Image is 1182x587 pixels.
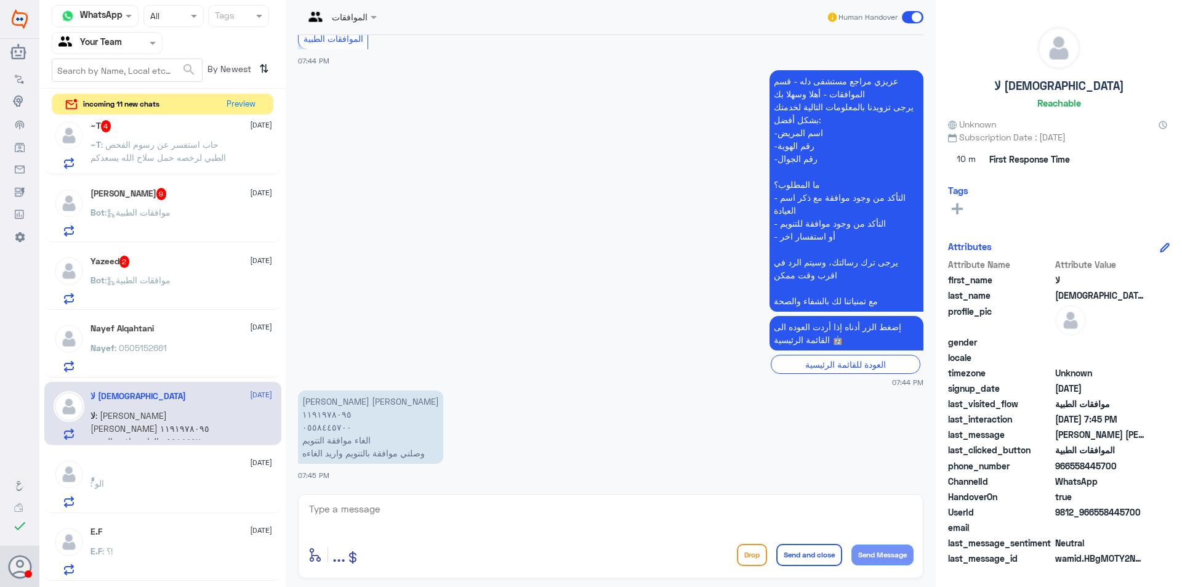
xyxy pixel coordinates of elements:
[948,258,1053,271] span: Attribute Name
[948,366,1053,379] span: timezone
[737,544,767,566] button: Drop
[948,521,1053,534] span: email
[8,555,31,578] button: Avatar
[156,188,167,200] span: 9
[892,377,923,387] span: 07:44 PM
[54,527,84,557] img: defaultAdmin.png
[54,459,84,490] img: defaultAdmin.png
[1055,490,1144,503] span: true
[1055,336,1144,349] span: null
[203,59,254,83] span: By Newest
[298,391,443,464] p: 10/10/2025, 7:45 PM
[771,355,920,374] div: العودة للقائمة الرئيسية
[948,382,1053,395] span: signup_date
[1055,413,1144,426] span: 2025-10-10T16:45:19.657Z
[250,525,272,536] span: [DATE]
[90,139,101,150] span: ~T
[105,275,171,285] span: : موافقات الطبية
[1055,258,1144,271] span: Attribute Value
[948,273,1053,286] span: first_name
[90,275,105,285] span: Bot
[90,546,102,556] span: E.F
[332,541,345,569] button: ...
[304,33,363,44] span: الموافقات الطبية
[948,490,1053,503] span: HandoverOn
[770,316,923,350] p: 10/10/2025, 7:44 PM
[948,131,1170,144] span: Subscription Date : [DATE]
[1055,443,1144,456] span: الموافقات الطبية
[90,188,167,200] h5: Mohamed Abdelghaffar
[58,34,77,52] img: yourTeam.svg
[1055,459,1144,472] span: 966558445700
[259,59,269,79] i: ⇅
[994,79,1124,93] h5: لا [DEMOGRAPHIC_DATA]
[54,391,84,422] img: defaultAdmin.png
[115,342,167,353] span: : 0505152661
[948,443,1053,456] span: last_clicked_button
[250,255,272,266] span: [DATE]
[770,70,923,312] p: 10/10/2025, 7:44 PM
[1055,273,1144,286] span: لا
[948,428,1053,441] span: last_message
[101,120,111,132] span: 4
[948,336,1053,349] span: gender
[1055,521,1144,534] span: null
[1055,351,1144,364] span: null
[948,475,1053,488] span: ChannelId
[1055,382,1144,395] span: 2025-06-28T09:04:08.182Z
[1055,366,1144,379] span: Unknown
[182,60,196,80] button: search
[1055,428,1144,441] span: ماجد عيد ماجد المطيري ١١٩١٩٧٨٠٩٥ ٠٥٥٨٤٤٥٧٠٠ الغاء موافقة التنويم وصلني موافقة بالتنويم واريد الغاءه
[54,256,84,286] img: defaultAdmin.png
[1037,97,1081,108] h6: Reachable
[298,57,329,65] span: 07:44 PM
[948,459,1053,472] span: phone_number
[250,457,272,468] span: [DATE]
[838,12,898,23] span: Human Handover
[948,413,1053,426] span: last_interaction
[250,119,272,131] span: [DATE]
[213,9,235,25] div: Tags
[948,536,1053,549] span: last_message_sentiment
[948,305,1053,333] span: profile_pic
[250,322,272,333] span: [DATE]
[948,552,1053,565] span: last_message_id
[90,342,115,353] span: Nayef
[90,410,95,421] span: لا
[12,9,28,29] img: Widebot Logo
[221,94,260,115] button: Preview
[90,410,213,459] span: : [PERSON_NAME] [PERSON_NAME] ١١٩١٩٧٨٠٩٥ ٠٥٥٨٤٤٥٧٠٠ الغاء موافقة التنويم وصلني موافقة بالتنويم وا...
[1055,506,1144,519] span: 9812_966558445700
[90,323,154,334] h5: Nayef Alqahtani
[948,506,1053,519] span: UserId
[948,397,1053,410] span: last_visited_flow
[58,7,77,25] img: whatsapp.png
[851,544,914,565] button: Send Message
[948,148,985,171] span: 10 m
[52,59,202,81] input: Search by Name, Local etc…
[12,519,27,533] i: check
[250,389,272,400] span: [DATE]
[90,207,105,217] span: Bot
[776,544,842,566] button: Send and close
[1055,305,1086,336] img: defaultAdmin.png
[90,120,111,132] h5: ~T
[948,289,1053,302] span: last_name
[105,207,171,217] span: : موافقات الطبية
[1055,552,1144,565] span: wamid.HBgMOTY2NTU4NDQ1NzAwFQIAEhgUM0E3RjFEMTc3N0U4NDZDNDc3MzQA
[54,120,84,151] img: defaultAdmin.png
[948,118,996,131] span: Unknown
[250,187,272,198] span: [DATE]
[1055,536,1144,549] span: 0
[90,256,130,268] h5: Yazeed
[102,546,113,556] span: : ؟!
[83,99,159,110] span: incoming 11 new chats
[90,478,104,488] span: : الو
[182,62,196,77] span: search
[948,185,968,196] h6: Tags
[90,527,102,537] h5: E.F
[1055,475,1144,488] span: 2
[989,153,1070,166] span: First Response Time
[90,139,226,163] span: : حاب استفسر عن رسوم الفحص الطبي لرخصه حمل سلاح الله يسعدكم
[1038,27,1080,69] img: defaultAdmin.png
